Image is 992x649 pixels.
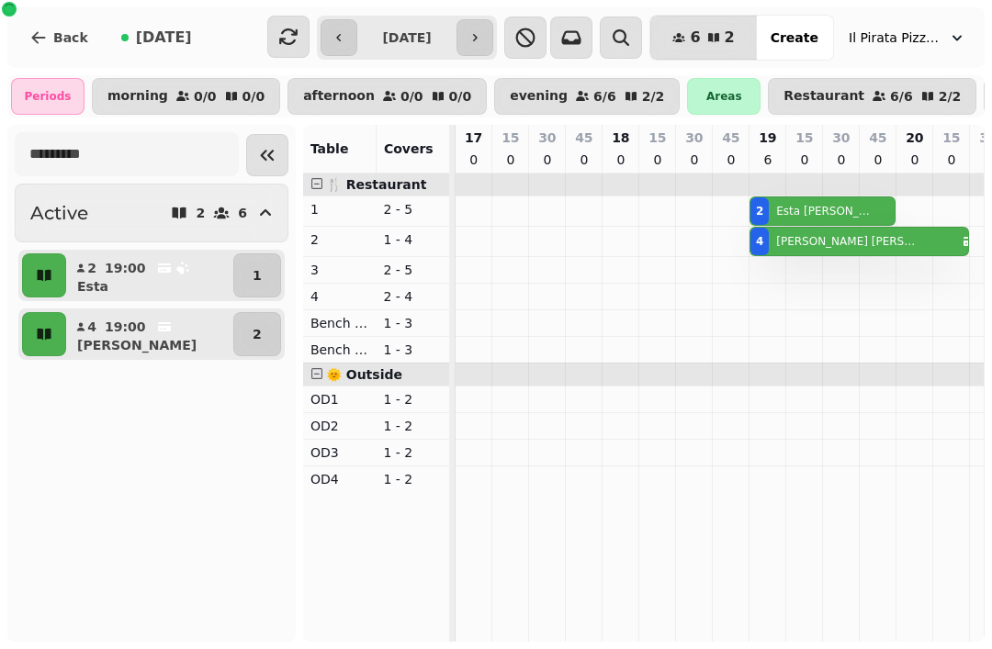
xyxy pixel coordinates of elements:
span: 2 [725,30,735,45]
button: Il Pirata Pizzata [838,21,977,54]
p: 45 [722,129,739,147]
p: OD4 [310,470,369,488]
p: 4 [86,318,97,336]
p: 0 / 0 [194,90,217,103]
p: OD1 [310,390,369,408]
p: Esta [77,277,108,296]
button: Back [15,16,103,60]
button: afternoon0/00/0 [287,78,487,115]
span: Back [53,31,88,44]
p: 6 / 6 [890,90,913,103]
div: Periods [11,78,85,115]
p: 30 [832,129,850,147]
p: 19:00 [105,259,146,277]
p: 0 / 0 [242,90,265,103]
p: 2 [253,325,262,343]
p: 0 [907,151,922,169]
p: 2 / 2 [642,90,665,103]
p: 2 - 4 [383,287,442,306]
p: 19:00 [105,318,146,336]
p: evening [510,89,568,104]
div: Areas [687,78,761,115]
button: Restaurant6/62/2 [768,78,976,115]
p: Bench Left [310,314,369,332]
span: Covers [384,141,434,156]
p: 1 - 3 [383,314,442,332]
p: 45 [869,129,886,147]
span: 6 [690,30,700,45]
p: morning [107,89,168,104]
p: 0 [467,151,481,169]
p: 15 [648,129,666,147]
p: 0 [834,151,849,169]
button: 1 [233,253,281,297]
p: 2 / 2 [939,90,962,103]
p: 20 [906,129,923,147]
p: 1 - 2 [383,417,442,435]
p: 45 [575,129,592,147]
button: Active26 [15,184,288,242]
p: 1 - 3 [383,341,442,359]
p: 1 - 2 [383,390,442,408]
p: [PERSON_NAME] [77,336,197,354]
p: 0 [614,151,628,169]
span: 🌞 Outside [326,367,402,382]
p: 6 [761,151,775,169]
p: 18 [612,129,629,147]
p: 30 [538,129,556,147]
p: 1 [310,200,369,218]
p: 0 / 0 [449,90,472,103]
p: Esta [PERSON_NAME] [776,204,870,218]
p: 0 [540,151,555,169]
button: evening6/62/2 [494,78,680,115]
p: 2 [86,259,97,277]
button: Collapse sidebar [246,134,288,176]
p: 1 [253,266,262,285]
p: 19 [759,129,776,147]
button: [DATE] [107,16,207,60]
p: [PERSON_NAME] [PERSON_NAME] [776,234,918,249]
p: 1 - 2 [383,443,442,462]
p: 0 [687,151,702,169]
p: 0 / 0 [400,90,423,103]
p: 15 [942,129,960,147]
p: 0 [650,151,665,169]
button: 62 [650,16,756,60]
p: 0 [944,151,959,169]
p: 0 [797,151,812,169]
button: 219:00Esta [70,253,230,297]
p: 1 - 2 [383,470,442,488]
p: 0 [724,151,738,169]
p: 2 - 5 [383,261,442,279]
span: 🍴 Restaurant [326,177,427,192]
p: OD3 [310,443,369,462]
p: OD2 [310,417,369,435]
p: 15 [795,129,813,147]
p: 30 [685,129,703,147]
div: 4 [756,234,763,249]
p: 4 [310,287,369,306]
div: 2 [756,204,763,218]
span: Table [310,141,349,156]
p: 17 [465,129,482,147]
p: Restaurant [783,89,864,104]
p: 6 [238,207,247,219]
p: 0 [503,151,518,169]
p: 1 - 4 [383,230,442,249]
p: 2 [310,230,369,249]
h2: Active [30,200,88,226]
span: Create [771,31,818,44]
p: 0 [871,151,885,169]
p: 2 [196,207,205,219]
p: 0 [577,151,592,169]
p: afternoon [303,89,375,104]
p: 2 - 5 [383,200,442,218]
p: 3 [310,261,369,279]
span: [DATE] [136,30,192,45]
p: Bench Right [310,341,369,359]
button: 2 [233,312,281,356]
button: 419:00[PERSON_NAME] [70,312,230,356]
p: 15 [502,129,519,147]
button: morning0/00/0 [92,78,280,115]
button: Create [756,16,833,60]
